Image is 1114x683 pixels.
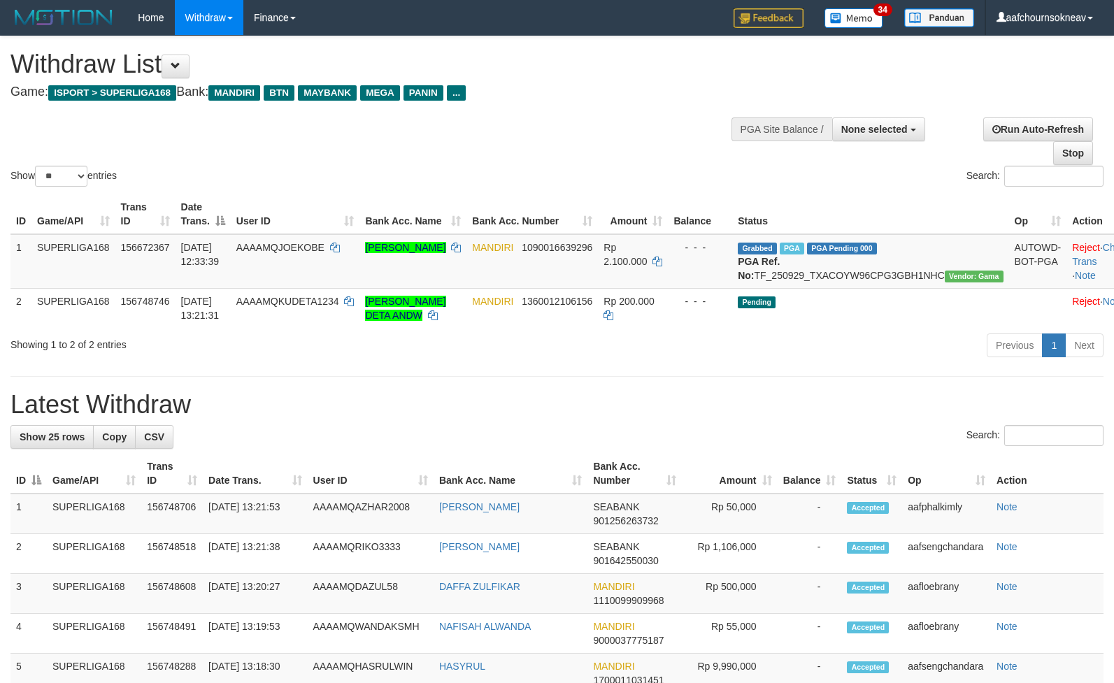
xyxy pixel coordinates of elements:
[121,242,170,253] span: 156672367
[778,574,842,614] td: -
[824,8,883,28] img: Button%20Memo.svg
[832,117,925,141] button: None selected
[47,534,141,574] td: SUPERLIGA168
[1072,296,1100,307] a: Reject
[593,621,634,632] span: MANDIRI
[966,425,1104,446] label: Search:
[308,574,434,614] td: AAAAMQDAZUL58
[604,296,654,307] span: Rp 200.000
[847,661,889,673] span: Accepted
[203,614,307,654] td: [DATE] 13:19:53
[10,288,31,328] td: 2
[466,194,598,234] th: Bank Acc. Number: activate to sort column ascending
[587,454,681,494] th: Bank Acc. Number: activate to sort column ascending
[778,454,842,494] th: Balance: activate to sort column ascending
[682,454,778,494] th: Amount: activate to sort column ascending
[593,555,658,566] span: Copy 901642550030 to clipboard
[472,242,513,253] span: MANDIRI
[604,242,647,267] span: Rp 2.100.000
[35,166,87,187] select: Showentries
[682,614,778,654] td: Rp 55,000
[10,50,729,78] h1: Withdraw List
[47,574,141,614] td: SUPERLIGA168
[847,542,889,554] span: Accepted
[141,534,203,574] td: 156748518
[593,501,639,512] span: SEABANK
[10,85,729,99] h4: Game: Bank:
[738,243,777,254] span: Grabbed
[203,494,307,534] td: [DATE] 13:21:53
[1075,270,1096,281] a: Note
[472,296,513,307] span: MANDIRI
[593,541,639,552] span: SEABANK
[778,494,842,534] td: -
[522,242,592,253] span: Copy 1090016639296 to clipboard
[1065,333,1104,357] a: Next
[1009,234,1067,289] td: AUTOWD-BOT-PGA
[738,256,780,281] b: PGA Ref. No:
[141,494,203,534] td: 156748706
[1042,333,1066,357] a: 1
[10,425,94,449] a: Show 25 rows
[10,194,31,234] th: ID
[966,166,1104,187] label: Search:
[983,117,1093,141] a: Run Auto-Refresh
[807,243,877,254] span: PGA Pending
[439,661,485,672] a: HASYRUL
[902,454,991,494] th: Op: activate to sort column ascending
[203,534,307,574] td: [DATE] 13:21:38
[987,333,1043,357] a: Previous
[141,454,203,494] th: Trans ID: activate to sort column ascending
[447,85,466,101] span: ...
[522,296,592,307] span: Copy 1360012106156 to clipboard
[121,296,170,307] span: 156748746
[902,574,991,614] td: aafloebrany
[1004,166,1104,187] input: Search:
[593,581,634,592] span: MANDIRI
[847,582,889,594] span: Accepted
[10,7,117,28] img: MOTION_logo.png
[264,85,294,101] span: BTN
[308,614,434,654] td: AAAAMQWANDAKSMH
[731,117,832,141] div: PGA Site Balance /
[668,194,732,234] th: Balance
[738,296,776,308] span: Pending
[48,85,176,101] span: ISPORT > SUPERLIGA168
[141,574,203,614] td: 156748608
[298,85,357,101] span: MAYBANK
[308,454,434,494] th: User ID: activate to sort column ascending
[439,621,531,632] a: NAFISAH ALWANDA
[997,501,1017,512] a: Note
[10,614,47,654] td: 4
[31,288,115,328] td: SUPERLIGA168
[997,621,1017,632] a: Note
[20,431,85,443] span: Show 25 rows
[673,240,727,254] div: - - -
[997,661,1017,672] a: Note
[359,194,466,234] th: Bank Acc. Name: activate to sort column ascending
[997,541,1017,552] a: Note
[308,494,434,534] td: AAAAMQAZHAR2008
[176,194,231,234] th: Date Trans.: activate to sort column descending
[93,425,136,449] a: Copy
[203,454,307,494] th: Date Trans.: activate to sort column ascending
[780,243,804,254] span: Marked by aafsengchandara
[778,534,842,574] td: -
[231,194,360,234] th: User ID: activate to sort column ascending
[439,581,520,592] a: DAFFA ZULFIKAR
[873,3,892,16] span: 34
[203,574,307,614] td: [DATE] 13:20:27
[236,242,324,253] span: AAAAMQJOEKOBE
[47,614,141,654] td: SUPERLIGA168
[434,454,588,494] th: Bank Acc. Name: activate to sort column ascending
[404,85,443,101] span: PANIN
[10,234,31,289] td: 1
[10,166,117,187] label: Show entries
[593,595,664,606] span: Copy 1110099909968 to clipboard
[31,194,115,234] th: Game/API: activate to sort column ascending
[10,534,47,574] td: 2
[439,541,520,552] a: [PERSON_NAME]
[732,194,1008,234] th: Status
[847,502,889,514] span: Accepted
[1072,242,1100,253] a: Reject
